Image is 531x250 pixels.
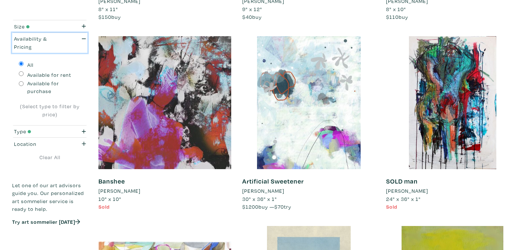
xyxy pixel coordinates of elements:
span: $1200 [242,203,258,210]
span: buy [242,13,262,20]
div: Availability & Pricing [14,35,65,51]
li: [PERSON_NAME] [242,187,284,195]
p: Let one of our art advisors guide you. Our personalized art sommelier service is ready to help. [12,181,87,213]
div: (Select type to filter by price) [19,102,81,118]
span: $150 [98,13,111,20]
div: Size [14,23,65,31]
span: Sold [386,203,398,210]
span: buy — try [242,203,291,210]
a: Artificial Sweetener [242,177,304,185]
span: 30" x 36" x 1" [242,195,277,202]
li: [PERSON_NAME] [386,187,428,195]
span: 8" x 11" [98,6,118,13]
span: $70 [274,203,284,210]
label: Available for rent [27,71,71,79]
a: Clear All [12,153,87,161]
button: Location [12,138,87,150]
button: Type [12,126,87,138]
a: [PERSON_NAME] [386,187,519,195]
li: [PERSON_NAME] [98,187,140,195]
span: buy [386,13,408,20]
a: [PERSON_NAME] [242,187,375,195]
span: 8" x 10" [386,6,406,13]
button: Availability & Pricing [12,33,87,53]
span: $40 [242,13,252,20]
div: Location [14,140,65,148]
a: Try art sommelier [DATE] [12,218,80,225]
span: 9" x 12" [242,6,262,13]
a: SOLD man [386,177,418,185]
span: 24" x 36" x 1" [386,195,421,202]
div: Type [14,127,65,136]
span: 10" x 10" [98,195,121,202]
a: Banshee [98,177,125,185]
span: $110 [386,13,399,20]
label: Available for purchase [27,79,81,95]
a: [PERSON_NAME] [98,187,231,195]
span: Sold [98,203,110,210]
span: buy [98,13,121,20]
button: Size [12,20,87,32]
iframe: Customer reviews powered by Trustpilot [12,233,87,249]
label: All [27,61,34,69]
